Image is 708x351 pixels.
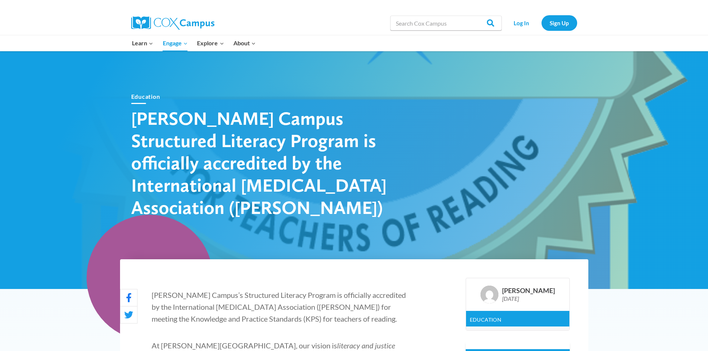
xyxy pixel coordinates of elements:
[505,15,577,30] nav: Secondary Navigation
[502,295,555,302] div: [DATE]
[152,290,406,323] span: [PERSON_NAME] Campus’s Structured Literacy Program is officially accredited by the International ...
[233,38,256,48] span: About
[131,93,160,100] a: Education
[131,16,214,30] img: Cox Campus
[470,316,502,323] a: Education
[541,15,577,30] a: Sign Up
[505,15,538,30] a: Log In
[390,16,502,30] input: Search Cox Campus
[127,35,261,51] nav: Primary Navigation
[197,38,224,48] span: Explore
[152,341,337,350] span: At [PERSON_NAME][GEOGRAPHIC_DATA], our vision is
[132,38,153,48] span: Learn
[131,107,391,218] h1: [PERSON_NAME] Campus Structured Literacy Program is officially accredited by the International [M...
[502,287,555,295] div: [PERSON_NAME]
[163,38,188,48] span: Engage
